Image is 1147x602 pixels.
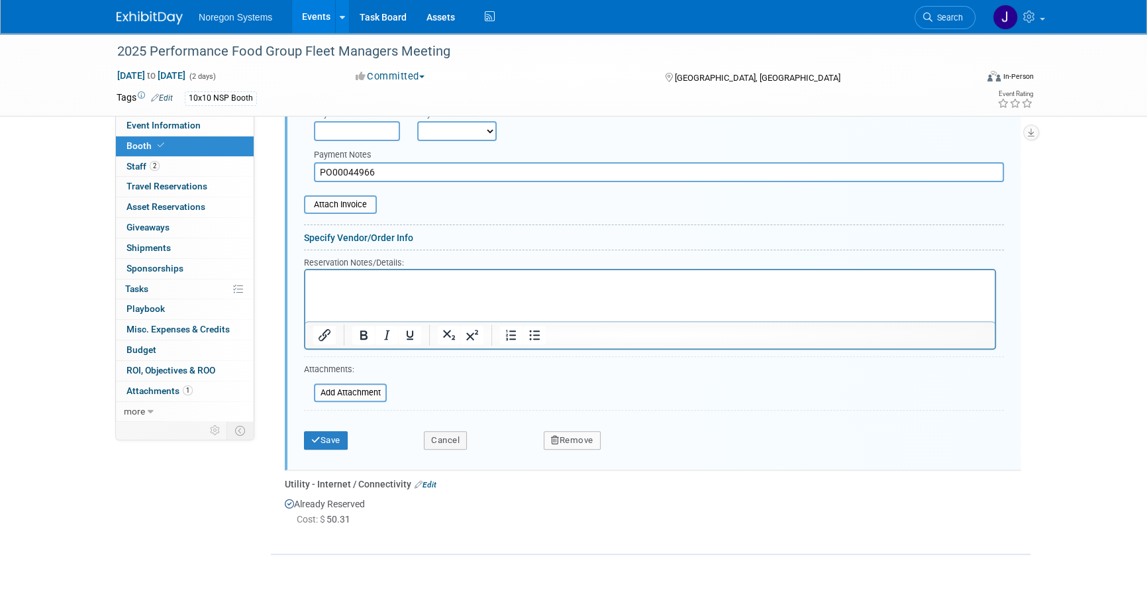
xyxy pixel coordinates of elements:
span: Misc. Expenses & Credits [126,324,230,334]
a: Shipments [116,238,254,258]
div: Already Reserved [285,491,1021,538]
a: Giveaways [116,218,254,238]
a: Specify Vendor/Order Info [304,232,413,243]
a: Search [915,6,975,29]
div: 10x10 NSP Booth [185,91,257,105]
button: Committed [351,70,430,83]
button: Remove [544,431,601,450]
a: Tasks [116,279,254,299]
span: Giveaways [126,222,170,232]
button: Cancel [424,431,467,450]
div: Event Rating [997,91,1033,97]
span: Noregon Systems [199,12,272,23]
button: Subscript [438,326,460,344]
button: Bold [352,326,375,344]
iframe: Rich Text Area [305,270,995,321]
img: Format-Inperson.png [987,71,1001,81]
a: Budget [116,340,254,360]
a: Edit [151,93,173,103]
div: Attachments: [304,364,387,379]
a: Travel Reservations [116,177,254,197]
button: Italic [375,326,398,344]
div: In-Person [1003,72,1034,81]
button: Bullet list [523,326,546,344]
button: Numbered list [500,326,523,344]
td: Personalize Event Tab Strip [204,422,227,439]
span: (2 days) [188,72,216,81]
div: Utility - Internet / Connectivity [285,477,1021,491]
button: Underline [399,326,421,344]
span: Tasks [125,283,148,294]
span: [DATE] [DATE] [117,70,186,81]
span: Asset Reservations [126,201,205,212]
span: [GEOGRAPHIC_DATA], [GEOGRAPHIC_DATA] [674,73,840,83]
span: Cost: $ [297,514,326,525]
td: Tags [117,91,173,106]
span: more [124,406,145,417]
td: Toggle Event Tabs [227,422,254,439]
span: 50.31 [297,514,356,525]
span: Search [932,13,963,23]
img: ExhibitDay [117,11,183,25]
a: Booth [116,136,254,156]
span: ROI, Objectives & ROO [126,365,215,376]
span: 1 [183,385,193,395]
span: Shipments [126,242,171,253]
span: Booth [126,140,167,151]
a: Event Information [116,116,254,136]
a: more [116,402,254,422]
a: Asset Reservations [116,197,254,217]
span: to [145,70,158,81]
a: Staff2 [116,157,254,177]
span: Sponsorships [126,263,183,274]
a: ROI, Objectives & ROO [116,361,254,381]
button: Save [304,431,348,450]
span: 2 [150,161,160,171]
a: Misc. Expenses & Credits [116,320,254,340]
span: Staff [126,161,160,172]
div: Reservation Notes/Details: [304,256,996,269]
a: Edit [415,480,436,489]
button: Superscript [461,326,483,344]
a: Playbook [116,299,254,319]
img: Johana Gil [993,5,1018,30]
span: Budget [126,344,156,355]
span: Event Information [126,120,201,130]
div: Event Format [897,69,1034,89]
span: Travel Reservations [126,181,207,191]
button: Insert/edit link [313,326,336,344]
a: Attachments1 [116,381,254,401]
a: Sponsorships [116,259,254,279]
div: Payment Notes [314,149,1004,162]
i: Booth reservation complete [158,142,164,149]
span: Playbook [126,303,165,314]
span: Attachments [126,385,193,396]
div: 2025 Performance Food Group Fleet Managers Meeting [113,40,956,64]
